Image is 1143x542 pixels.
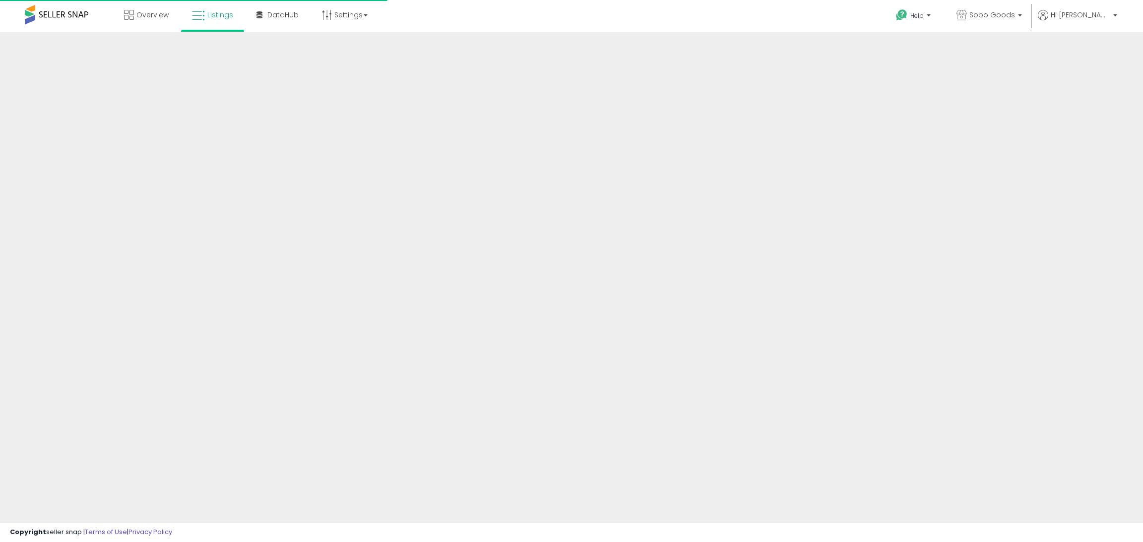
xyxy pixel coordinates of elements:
[969,10,1015,20] span: Sobo Goods
[1038,10,1117,32] a: Hi [PERSON_NAME]
[910,11,924,20] span: Help
[136,10,169,20] span: Overview
[207,10,233,20] span: Listings
[1051,10,1110,20] span: Hi [PERSON_NAME]
[895,9,908,21] i: Get Help
[888,1,941,32] a: Help
[267,10,299,20] span: DataHub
